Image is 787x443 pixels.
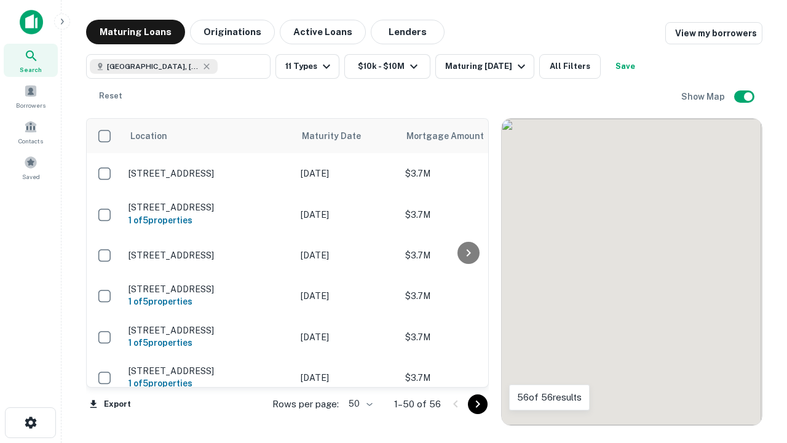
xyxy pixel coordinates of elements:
[399,119,534,153] th: Mortgage Amount
[86,395,134,413] button: Export
[502,119,762,425] div: 0 0
[129,365,288,377] p: [STREET_ADDRESS]
[129,214,288,227] h6: 1 of 5 properties
[344,395,374,413] div: 50
[406,129,500,143] span: Mortgage Amount
[4,79,58,113] a: Borrowers
[539,54,601,79] button: All Filters
[4,44,58,77] a: Search
[405,208,528,221] p: $3.7M
[91,84,130,108] button: Reset
[301,249,393,262] p: [DATE]
[129,202,288,213] p: [STREET_ADDRESS]
[295,119,399,153] th: Maturity Date
[301,289,393,303] p: [DATE]
[681,90,727,103] h6: Show Map
[4,115,58,148] a: Contacts
[190,20,275,44] button: Originations
[18,136,43,146] span: Contacts
[394,397,441,412] p: 1–50 of 56
[272,397,339,412] p: Rows per page:
[435,54,534,79] button: Maturing [DATE]
[344,54,430,79] button: $10k - $10M
[468,394,488,414] button: Go to next page
[129,336,288,349] h6: 1 of 5 properties
[129,284,288,295] p: [STREET_ADDRESS]
[20,65,42,74] span: Search
[107,61,199,72] span: [GEOGRAPHIC_DATA], [GEOGRAPHIC_DATA]
[301,330,393,344] p: [DATE]
[275,54,339,79] button: 11 Types
[405,330,528,344] p: $3.7M
[665,22,762,44] a: View my borrowers
[371,20,445,44] button: Lenders
[301,208,393,221] p: [DATE]
[20,10,43,34] img: capitalize-icon.png
[405,289,528,303] p: $3.7M
[405,167,528,180] p: $3.7M
[16,100,45,110] span: Borrowers
[86,20,185,44] button: Maturing Loans
[129,295,288,308] h6: 1 of 5 properties
[129,250,288,261] p: [STREET_ADDRESS]
[445,59,529,74] div: Maturing [DATE]
[301,167,393,180] p: [DATE]
[122,119,295,153] th: Location
[606,54,645,79] button: Save your search to get updates of matches that match your search criteria.
[130,129,167,143] span: Location
[22,172,40,182] span: Saved
[517,390,582,405] p: 56 of 56 results
[302,129,377,143] span: Maturity Date
[129,325,288,336] p: [STREET_ADDRESS]
[726,345,787,404] iframe: Chat Widget
[301,371,393,385] p: [DATE]
[280,20,366,44] button: Active Loans
[405,249,528,262] p: $3.7M
[129,168,288,179] p: [STREET_ADDRESS]
[129,377,288,390] h6: 1 of 5 properties
[405,371,528,385] p: $3.7M
[4,151,58,184] a: Saved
